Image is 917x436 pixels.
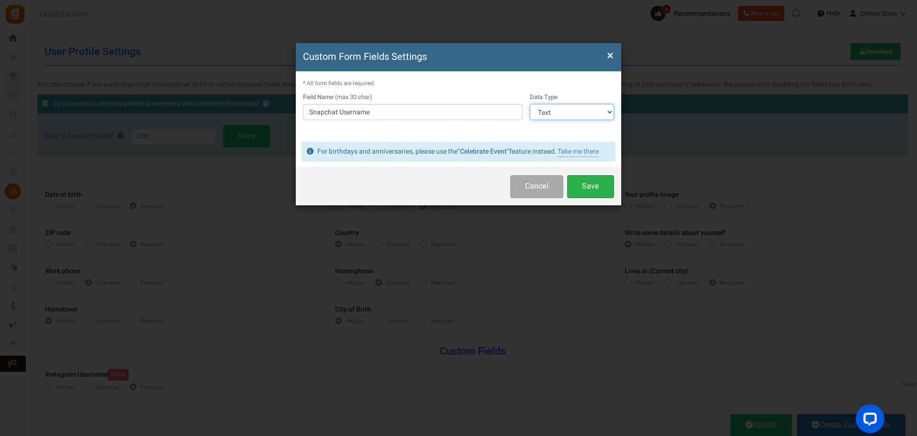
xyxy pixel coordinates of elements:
button: Cancel [510,175,563,198]
h4: Custom Form Fields Settings [303,50,614,64]
a: Take me there [558,146,599,157]
span: (max 30 char) [335,92,372,101]
small: * All form fields are required. [303,79,375,88]
strong: "Celebrate Event" [458,146,509,157]
button: Save [567,175,614,198]
label: Data Type [530,93,558,102]
div: For birthdays and anniversaries, please use the feature instead. [317,147,599,157]
label: Field Name [303,93,334,102]
span: × [607,46,614,65]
